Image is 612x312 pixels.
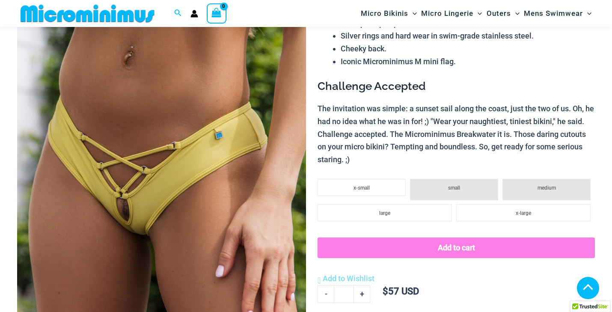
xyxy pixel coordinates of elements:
[408,3,417,24] span: Menu Toggle
[318,285,334,303] a: -
[502,179,591,200] li: medium
[357,1,595,26] nav: Site Navigation
[511,3,520,24] span: Menu Toggle
[516,210,531,216] span: x-large
[207,3,226,23] a: View Shopping Cart, empty
[583,3,591,24] span: Menu Toggle
[318,204,452,221] li: large
[359,3,419,24] a: Micro BikinisMenu ToggleMenu Toggle
[421,3,473,24] span: Micro Lingerie
[456,204,591,221] li: x-large
[318,179,406,196] li: x-small
[341,30,595,42] li: Silver rings and hard wear in swim-grade stainless steel.
[341,42,595,55] li: Cheeky back.
[318,102,595,166] p: The invitation was simple: a sunset sail along the coast, just the two of us. Oh, he had no idea ...
[323,274,374,283] span: Add to Wishlist
[318,238,595,258] button: Add to cart
[174,8,182,19] a: Search icon link
[448,185,460,191] span: small
[487,3,511,24] span: Outers
[484,3,522,24] a: OutersMenu ToggleMenu Toggle
[354,285,370,303] a: +
[383,286,419,297] bdi: 57 USD
[538,185,556,191] span: medium
[419,3,484,24] a: Micro LingerieMenu ToggleMenu Toggle
[379,210,390,216] span: large
[318,272,374,285] a: Add to Wishlist
[334,285,354,303] input: Product quantity
[190,10,198,18] a: Account icon link
[383,286,388,297] span: $
[410,179,498,200] li: small
[354,185,370,191] span: x-small
[522,3,594,24] a: Mens SwimwearMenu ToggleMenu Toggle
[524,3,583,24] span: Mens Swimwear
[473,3,482,24] span: Menu Toggle
[17,4,158,23] img: MM SHOP LOGO FLAT
[318,79,595,94] h3: Challenge Accepted
[341,55,595,68] li: Iconic Microminimus M mini flag.
[361,3,408,24] span: Micro Bikinis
